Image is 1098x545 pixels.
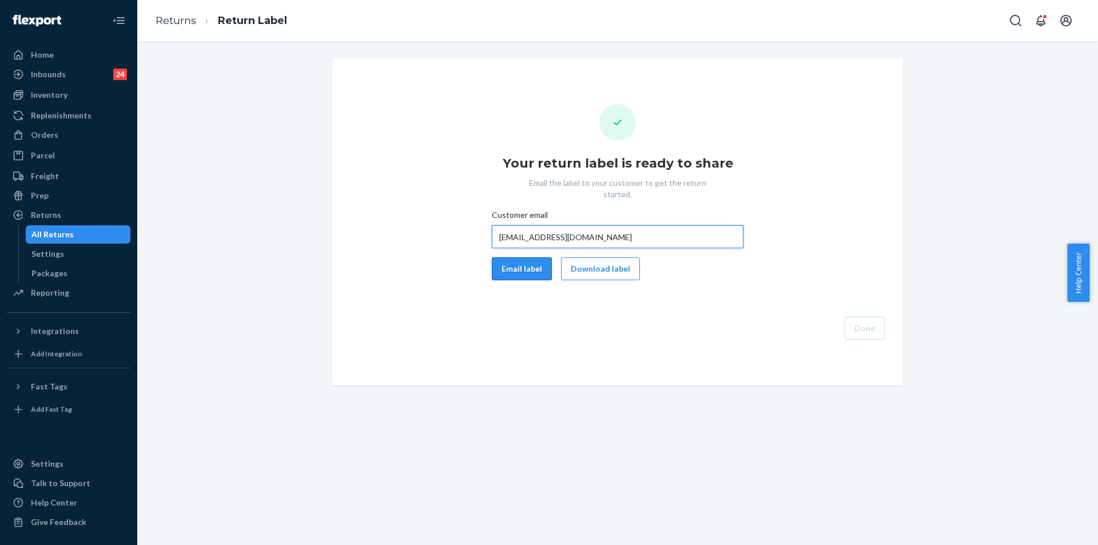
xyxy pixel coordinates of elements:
[31,170,59,182] div: Freight
[31,381,67,392] div: Fast Tags
[7,400,130,419] a: Add Fast Tag
[492,209,548,225] span: Customer email
[1004,9,1027,32] button: Open Search Box
[1055,9,1077,32] button: Open account menu
[7,86,130,104] a: Inventory
[31,89,67,101] div: Inventory
[503,154,733,173] h1: Your return label is ready to share
[31,349,82,359] div: Add Integration
[13,15,61,26] img: Flexport logo
[31,497,77,508] div: Help Center
[7,126,130,144] a: Orders
[31,516,86,528] div: Give Feedback
[7,146,130,165] a: Parcel
[31,190,49,201] div: Prep
[492,257,552,280] button: Email label
[31,404,72,414] div: Add Fast Tag
[31,478,90,489] div: Talk to Support
[561,257,640,280] button: Download label
[31,129,58,141] div: Orders
[218,14,287,27] a: Return Label
[31,268,67,279] div: Packages
[156,14,196,27] a: Returns
[31,110,91,121] div: Replenishments
[108,9,130,32] button: Close Navigation
[26,245,131,263] a: Settings
[518,177,718,200] p: Email the label to your customer to get the return started.
[7,186,130,205] a: Prep
[26,264,131,283] a: Packages
[7,494,130,512] a: Help Center
[7,455,130,473] a: Settings
[7,167,130,185] a: Freight
[7,377,130,396] button: Fast Tags
[7,322,130,340] button: Integrations
[146,4,296,38] ol: breadcrumbs
[492,225,743,248] input: Customer email
[7,65,130,83] a: Inbounds24
[7,345,130,363] a: Add Integration
[7,106,130,125] a: Replenishments
[7,284,130,302] a: Reporting
[7,206,130,224] a: Returns
[7,474,130,492] button: Talk to Support
[1029,9,1052,32] button: Open notifications
[1067,244,1089,302] button: Help Center
[26,225,131,244] a: All Returns
[31,69,66,80] div: Inbounds
[31,150,55,161] div: Parcel
[31,209,61,221] div: Returns
[31,229,74,240] div: All Returns
[7,46,130,64] a: Home
[31,458,63,470] div: Settings
[31,248,64,260] div: Settings
[7,513,130,531] button: Give Feedback
[31,49,54,61] div: Home
[31,287,69,299] div: Reporting
[31,325,79,337] div: Integrations
[845,317,885,340] button: Done
[113,69,127,80] div: 24
[23,8,64,18] span: Support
